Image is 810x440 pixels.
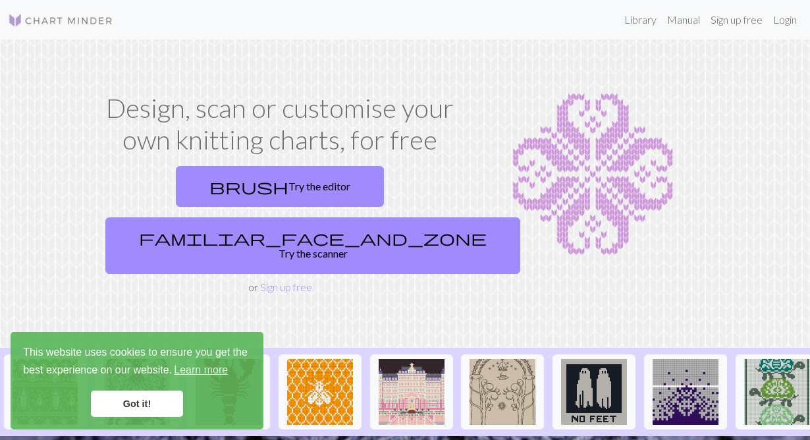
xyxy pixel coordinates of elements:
a: Login [768,7,802,33]
img: Logo [8,13,113,28]
span: brush [209,177,288,196]
img: Copy of Grand-Budapest-Hotel-Exterior.jpg [379,359,445,425]
span: familiar_face_and_zone [139,229,487,247]
img: Copy of fade [653,359,718,425]
span: This website uses cookies to ensure you get the best experience on our website. [23,344,251,380]
button: IMG_7220.png [553,354,635,429]
a: portededurin1.jpg [461,384,544,397]
a: Copy of fade [644,384,727,397]
a: Copy of Grand-Budapest-Hotel-Exterior.jpg [370,384,453,397]
img: IMG_7220.png [561,359,627,425]
img: turtles_down.jpg [744,359,810,425]
a: learn more about cookies [172,360,230,380]
a: Repeating bugs [4,384,87,397]
a: dismiss cookie message [91,391,183,417]
h1: Design, scan or customise your own knitting charts, for free [100,92,460,155]
a: Library [619,7,662,33]
a: Try the editor [176,166,384,207]
button: Mehiläinen [279,354,362,429]
a: Sign up free [705,7,768,33]
img: Mehiläinen [287,359,353,425]
button: Repeating bugs [4,354,87,429]
a: Try the scanner [105,217,520,274]
button: Copy of Grand-Budapest-Hotel-Exterior.jpg [370,354,453,429]
a: IMG_7220.png [553,384,635,397]
a: Sign up free [260,281,312,293]
div: cookieconsent [11,332,263,429]
button: portededurin1.jpg [461,354,544,429]
a: Mehiläinen [279,384,362,397]
img: Chart example [475,92,710,257]
a: Manual [662,7,705,33]
img: portededurin1.jpg [470,359,535,425]
button: Copy of fade [644,354,727,429]
div: or [100,161,460,295]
